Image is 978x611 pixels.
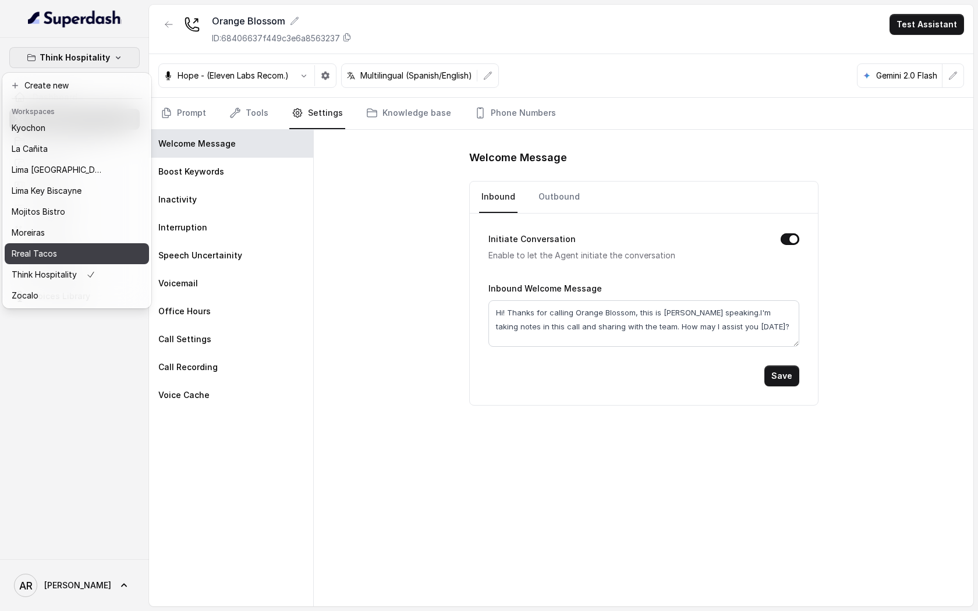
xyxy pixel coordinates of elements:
button: Think Hospitality [9,47,140,68]
p: Think Hospitality [12,268,77,282]
p: La Cañita [12,142,48,156]
p: Rreal Tacos [12,247,57,261]
button: Create new [5,75,149,96]
p: Lima [GEOGRAPHIC_DATA] [12,163,105,177]
header: Workspaces [5,101,149,120]
p: Mojitos Bistro [12,205,65,219]
p: Lima Key Biscayne [12,184,81,198]
p: Think Hospitality [40,51,110,65]
p: Zocalo [12,289,38,303]
div: Think Hospitality [2,73,151,308]
p: Moreiras [12,226,45,240]
p: Kyochon [12,121,45,135]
